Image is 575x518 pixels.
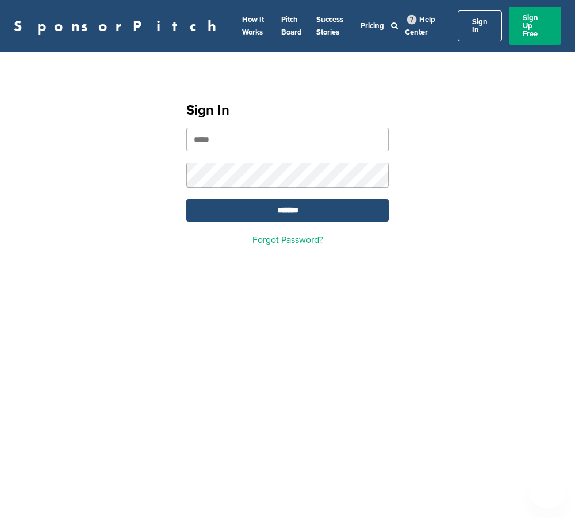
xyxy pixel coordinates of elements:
iframe: Button to launch messaging window [529,472,566,509]
a: Success Stories [316,15,343,37]
a: Sign Up Free [509,7,561,45]
a: Forgot Password? [252,234,323,246]
a: Sign In [458,10,502,41]
a: Pricing [361,21,384,31]
a: Pitch Board [281,15,302,37]
a: SponsorPitch [14,18,224,33]
h1: Sign In [186,100,389,121]
a: Help Center [405,13,435,39]
a: How It Works [242,15,264,37]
